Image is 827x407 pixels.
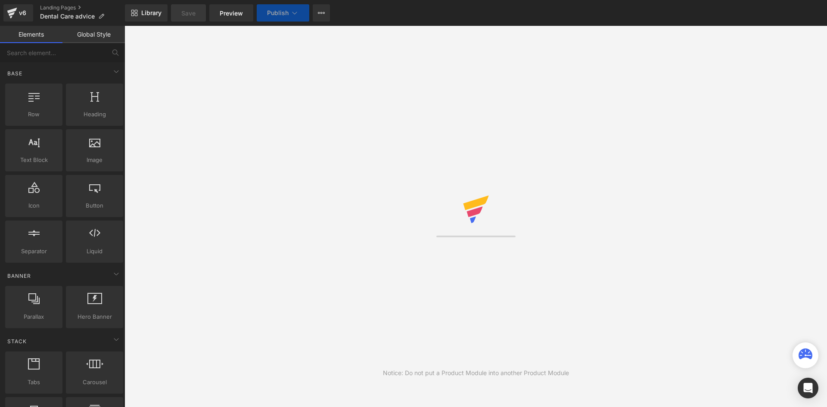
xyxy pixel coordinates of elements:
a: v6 [3,4,33,22]
button: More [313,4,330,22]
span: Icon [8,201,60,210]
span: Preview [220,9,243,18]
span: Hero Banner [68,312,121,321]
a: Global Style [62,26,125,43]
span: Save [181,9,196,18]
span: Separator [8,247,60,256]
span: Liquid [68,247,121,256]
div: Open Intercom Messenger [798,378,818,398]
span: Parallax [8,312,60,321]
span: Stack [6,337,28,345]
span: Row [8,110,60,119]
span: Heading [68,110,121,119]
a: Preview [209,4,253,22]
span: Image [68,155,121,165]
a: New Library [125,4,168,22]
span: Dental Care advice [40,13,95,20]
span: Banner [6,272,32,280]
span: Carousel [68,378,121,387]
span: Base [6,69,23,78]
span: Tabs [8,378,60,387]
span: Publish [267,9,289,16]
a: Landing Pages [40,4,125,11]
div: v6 [17,7,28,19]
span: Text Block [8,155,60,165]
div: Notice: Do not put a Product Module into another Product Module [383,368,569,378]
span: Library [141,9,162,17]
span: Button [68,201,121,210]
button: Publish [257,4,309,22]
